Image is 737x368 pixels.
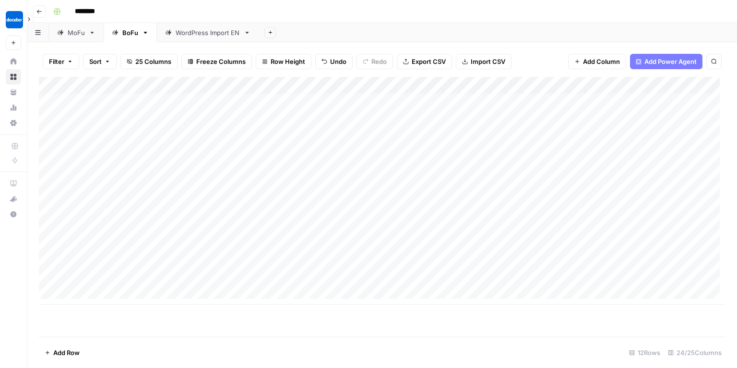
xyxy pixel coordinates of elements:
[176,28,240,37] div: WordPress Import EN
[315,54,353,69] button: Undo
[89,57,102,66] span: Sort
[120,54,178,69] button: 25 Columns
[122,28,138,37] div: BoFu
[6,192,21,206] div: What's new?
[6,54,21,69] a: Home
[630,54,702,69] button: Add Power Agent
[83,54,117,69] button: Sort
[644,57,697,66] span: Add Power Agent
[6,11,23,28] img: Docebo Logo
[471,57,505,66] span: Import CSV
[135,57,171,66] span: 25 Columns
[181,54,252,69] button: Freeze Columns
[271,57,305,66] span: Row Height
[196,57,246,66] span: Freeze Columns
[456,54,511,69] button: Import CSV
[39,345,85,360] button: Add Row
[157,23,259,42] a: WordPress Import EN
[397,54,452,69] button: Export CSV
[6,176,21,191] a: AirOps Academy
[6,8,21,32] button: Workspace: Docebo
[357,54,393,69] button: Redo
[256,54,311,69] button: Row Height
[583,57,620,66] span: Add Column
[53,348,80,357] span: Add Row
[43,54,79,69] button: Filter
[330,57,346,66] span: Undo
[6,69,21,85] a: Browse
[664,345,725,360] div: 24/25 Columns
[625,345,664,360] div: 12 Rows
[6,191,21,207] button: What's new?
[6,115,21,131] a: Settings
[371,57,387,66] span: Redo
[49,57,64,66] span: Filter
[49,23,104,42] a: MoFu
[104,23,157,42] a: BoFu
[68,28,85,37] div: MoFu
[6,207,21,222] button: Help + Support
[568,54,626,69] button: Add Column
[6,100,21,115] a: Usage
[412,57,446,66] span: Export CSV
[6,85,21,100] a: Your Data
